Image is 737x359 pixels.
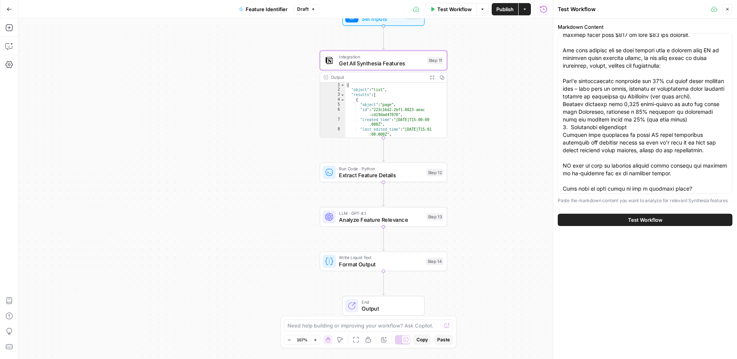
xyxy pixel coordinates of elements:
div: 2 [320,88,345,93]
button: Feature Identifier [234,3,292,15]
div: 4 [320,98,345,103]
div: Output [331,74,425,81]
span: Analyze Feature Relevance [339,216,423,224]
label: Markdown Content [558,23,732,31]
div: 6 [320,107,345,117]
button: Test Workflow [425,3,476,15]
span: Run Code · Python [339,165,423,172]
button: Publish [492,3,518,15]
div: Set InputsInputs [320,6,447,26]
div: Step 14 [426,258,443,265]
span: LLM · GPT-4.1 [339,210,423,216]
span: Copy [416,336,428,343]
span: Toggle code folding, rows 4 through 215 [340,98,345,103]
g: Edge from step_12 to step_13 [382,182,385,206]
button: Test Workflow [558,214,732,226]
span: Integration [339,53,424,60]
p: Paste the markdown content you want to analyze for relevant Synthesia features [558,197,732,204]
span: Publish [496,5,514,13]
div: Step 11 [427,57,444,64]
span: Toggle code folding, rows 1 through 17938 [340,83,345,88]
div: Write Liquid TextFormat OutputStep 14 [320,251,447,271]
div: 7 [320,117,345,127]
span: Test Workflow [437,5,472,13]
span: Format Output [339,260,422,268]
span: Draft [297,6,309,13]
span: Test Workflow [628,216,663,224]
div: 9 [320,137,345,142]
div: 8 [320,127,345,137]
div: Inputs [406,12,421,20]
div: 3 [320,93,345,98]
span: Feature Identifier [246,5,288,13]
div: 1 [320,83,345,88]
span: Toggle code folding, rows 3 through 17932 [340,93,345,98]
g: Edge from start to step_11 [382,26,385,50]
button: Paste [434,335,453,345]
div: 5 [320,102,345,107]
span: Extract Feature Details [339,171,423,179]
div: EndOutput [320,296,447,316]
span: Write Liquid Text [339,254,422,261]
span: Get All Synthesia Features [339,59,424,67]
span: 107% [297,337,307,343]
img: Notion_app_logo.png [325,56,333,64]
div: Step 13 [426,213,443,221]
button: Copy [413,335,431,345]
button: Draft [294,4,319,14]
g: Edge from step_14 to end [382,271,385,295]
g: Edge from step_11 to step_12 [382,138,385,162]
div: Step 12 [426,169,443,176]
span: Output [362,304,418,312]
g: Edge from step_13 to step_14 [382,227,385,251]
div: Run Code · PythonExtract Feature DetailsStep 12 [320,163,447,182]
span: Set Inputs [362,15,402,23]
div: IntegrationGet All Synthesia FeaturesStep 11Output{ "object":"list", "results":[ { "object":"page... [320,50,447,138]
span: Paste [437,336,450,343]
span: Toggle code folding, rows 9 through 12 [340,137,345,142]
span: End [362,299,418,305]
div: LLM · GPT-4.1Analyze Feature RelevanceStep 13 [320,207,447,226]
